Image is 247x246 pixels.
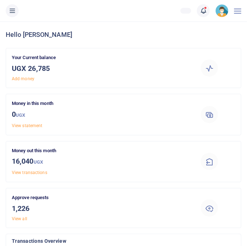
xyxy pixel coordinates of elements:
h3: UGX 26,785 [12,63,178,74]
li: Wallet ballance [178,8,194,14]
img: profile-user [215,4,228,17]
h3: 0 [12,109,178,121]
h3: 1,226 [12,203,178,214]
a: Add money [12,76,34,81]
small: UGX [16,112,25,118]
p: Your Current balance [12,54,178,62]
a: View statement [12,123,42,128]
h3: 16,040 [12,156,178,168]
a: View transactions [12,170,47,175]
h4: Transactions Overview [12,237,235,245]
p: Money out this month [12,147,178,155]
small: UGX [34,159,43,165]
h4: Hello [PERSON_NAME] [6,31,241,39]
a: View all [12,216,27,221]
p: Money in this month [12,100,178,107]
p: Approve requests [12,194,178,202]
